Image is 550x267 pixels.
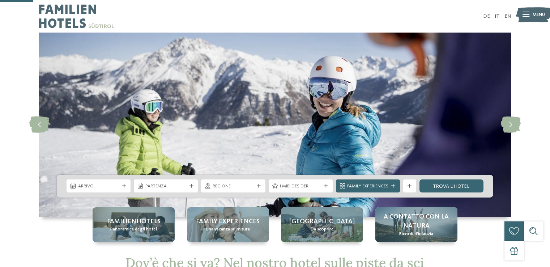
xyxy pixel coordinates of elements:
span: I miei desideri [280,183,321,190]
img: Hotel sulle piste da sci per bambini: divertimento senza confini [39,33,511,217]
span: Family Experiences [347,183,388,190]
a: EN [504,14,511,19]
a: Hotel sulle piste da sci per bambini: divertimento senza confini Familienhotels Panoramica degli ... [93,207,175,242]
a: Hotel sulle piste da sci per bambini: divertimento senza confini [GEOGRAPHIC_DATA] Da scoprire [281,207,363,242]
span: Familienhotels [107,217,161,226]
span: Ricordi d’infanzia [399,231,433,237]
span: Panoramica degli hotel [110,226,157,233]
span: Arrivo [78,183,119,190]
span: Una vacanza su misura [206,226,250,233]
span: Menu [533,12,545,18]
span: Family experiences [196,217,260,226]
a: IT [495,14,499,19]
span: A contatto con la natura [382,212,451,230]
a: Hotel sulle piste da sci per bambini: divertimento senza confini Family experiences Una vacanza s... [187,207,269,242]
span: [GEOGRAPHIC_DATA] [289,217,355,226]
span: Partenza [145,183,187,190]
span: Regione [213,183,254,190]
a: DE [483,14,490,19]
a: trova l’hotel [419,179,483,192]
a: Hotel sulle piste da sci per bambini: divertimento senza confini A contatto con la natura Ricordi... [375,207,457,242]
span: Da scoprire [311,226,334,233]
